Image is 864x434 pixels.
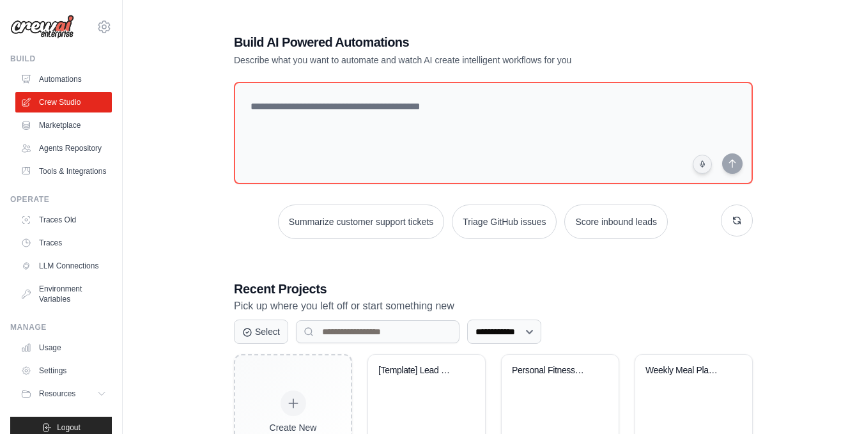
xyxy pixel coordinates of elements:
[234,298,753,314] p: Pick up where you left off or start something new
[564,205,668,239] button: Score inbound leads
[10,15,74,39] img: Logo
[15,256,112,276] a: LLM Connections
[234,33,663,51] h1: Build AI Powered Automations
[15,210,112,230] a: Traces Old
[15,279,112,309] a: Environment Variables
[15,92,112,112] a: Crew Studio
[693,155,712,174] button: Click to speak your automation idea
[645,365,723,376] div: Weekly Meal Planning Assistant
[15,360,112,381] a: Settings
[57,422,81,433] span: Logout
[278,205,444,239] button: Summarize customer support tickets
[15,138,112,159] a: Agents Repository
[512,365,589,376] div: Personal Fitness & Health Tracker
[234,320,288,344] button: Select
[15,115,112,136] a: Marketplace
[234,280,753,298] h3: Recent Projects
[39,389,75,399] span: Resources
[15,233,112,253] a: Traces
[15,384,112,404] button: Resources
[10,322,112,332] div: Manage
[10,194,112,205] div: Operate
[234,54,663,66] p: Describe what you want to automate and watch AI create intelligent workflows for you
[15,337,112,358] a: Usage
[263,421,323,434] div: Create New
[378,365,456,376] div: [Template] Lead Scoring and Strategy Crew
[10,54,112,64] div: Build
[15,161,112,182] a: Tools & Integrations
[721,205,753,236] button: Get new suggestions
[452,205,557,239] button: Triage GitHub issues
[15,69,112,89] a: Automations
